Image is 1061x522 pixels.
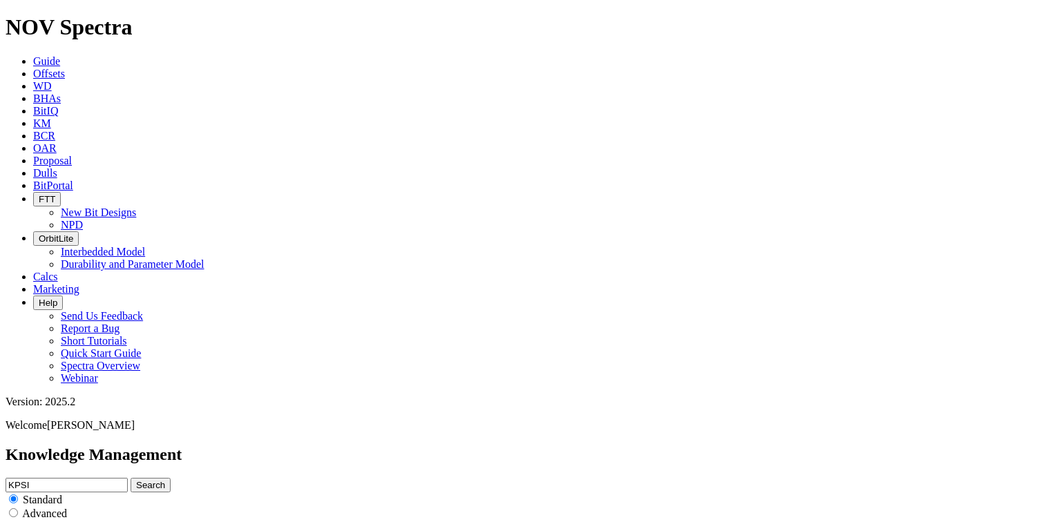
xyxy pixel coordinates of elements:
[39,233,73,244] span: OrbitLite
[33,283,79,295] a: Marketing
[33,130,55,142] a: BCR
[33,192,61,206] button: FTT
[61,335,127,347] a: Short Tutorials
[23,494,62,505] span: Standard
[61,206,136,218] a: New Bit Designs
[6,14,1055,40] h1: NOV Spectra
[22,507,67,519] span: Advanced
[61,219,83,231] a: NPD
[33,93,61,104] a: BHAs
[61,372,98,384] a: Webinar
[61,258,204,270] a: Durability and Parameter Model
[6,478,128,492] input: e.g. Smoothsteer Record
[6,419,1055,432] p: Welcome
[61,360,140,371] a: Spectra Overview
[33,155,72,166] a: Proposal
[47,419,135,431] span: [PERSON_NAME]
[33,142,57,154] a: OAR
[33,296,63,310] button: Help
[33,271,58,282] a: Calcs
[6,445,1055,464] h2: Knowledge Management
[33,167,57,179] a: Dulls
[6,396,1055,408] div: Version: 2025.2
[33,117,51,129] a: KM
[39,298,57,308] span: Help
[61,310,143,322] a: Send Us Feedback
[33,231,79,246] button: OrbitLite
[33,55,60,67] a: Guide
[33,80,52,92] a: WD
[131,478,171,492] button: Search
[61,322,120,334] a: Report a Bug
[33,105,58,117] a: BitIQ
[33,68,65,79] a: Offsets
[61,246,145,258] a: Interbedded Model
[39,194,55,204] span: FTT
[61,347,141,359] a: Quick Start Guide
[33,180,73,191] a: BitPortal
